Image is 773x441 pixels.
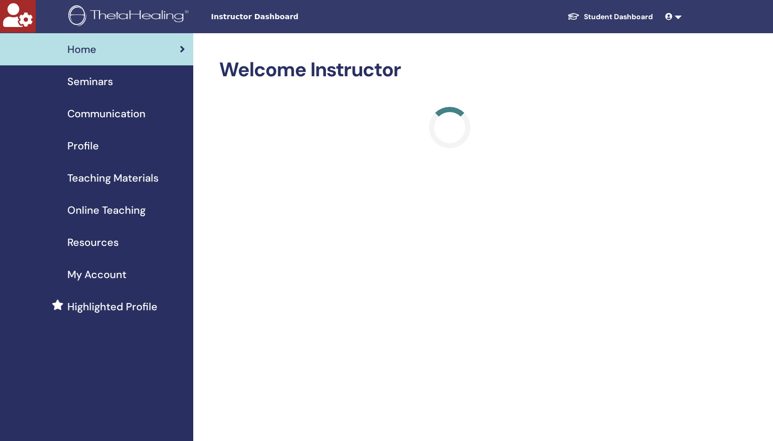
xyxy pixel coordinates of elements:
span: Profile [67,138,99,154]
span: Instructor Dashboard [211,11,366,22]
span: Highlighted Profile [67,299,158,314]
a: Student Dashboard [559,7,661,26]
span: Resources [67,235,119,250]
span: Communication [67,106,146,121]
h2: Welcome Instructor [219,58,680,82]
span: Online Teaching [67,202,146,218]
span: Home [67,42,96,57]
img: graduation-cap-white.svg [567,12,580,21]
span: Teaching Materials [67,170,159,186]
span: My Account [67,267,126,282]
img: logo.png [68,5,192,29]
span: Seminars [67,74,113,89]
